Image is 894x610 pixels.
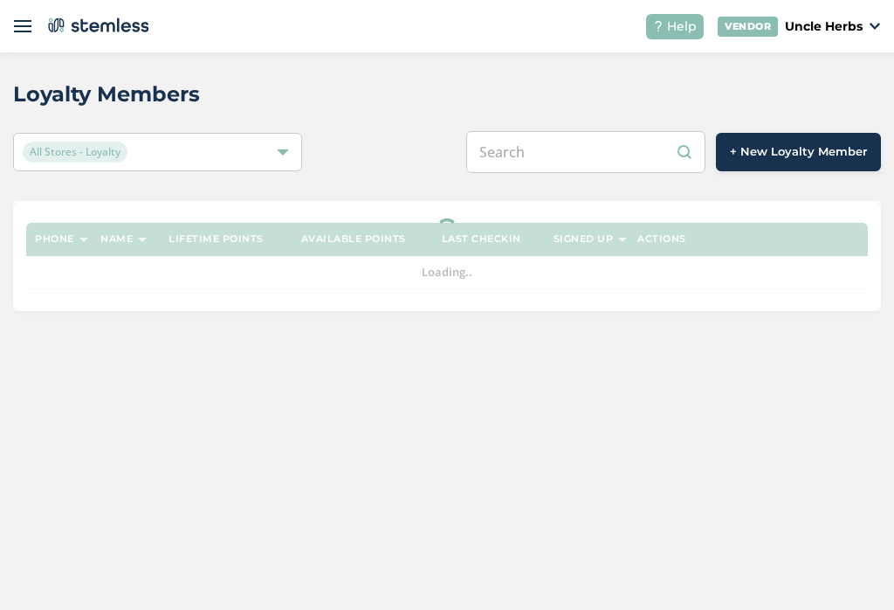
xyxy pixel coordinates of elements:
h2: Loyalty Members [13,79,200,110]
img: icon-menu-open-1b7a8edd.svg [14,17,31,35]
span: All Stores - Loyalty [23,142,127,163]
span: + New Loyalty Member [730,143,867,161]
p: Uncle Herbs [785,17,863,36]
img: logo-dark-0685b13c.svg [45,12,149,38]
iframe: Chat Widget [807,526,894,610]
div: VENDOR [718,17,778,37]
img: icon-help-white-03924b79.svg [653,21,664,31]
button: + New Loyalty Member [716,133,881,171]
input: Search [466,131,705,173]
img: icon_down-arrow-small-66adaf34.svg [870,23,880,30]
span: Help [667,17,697,36]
